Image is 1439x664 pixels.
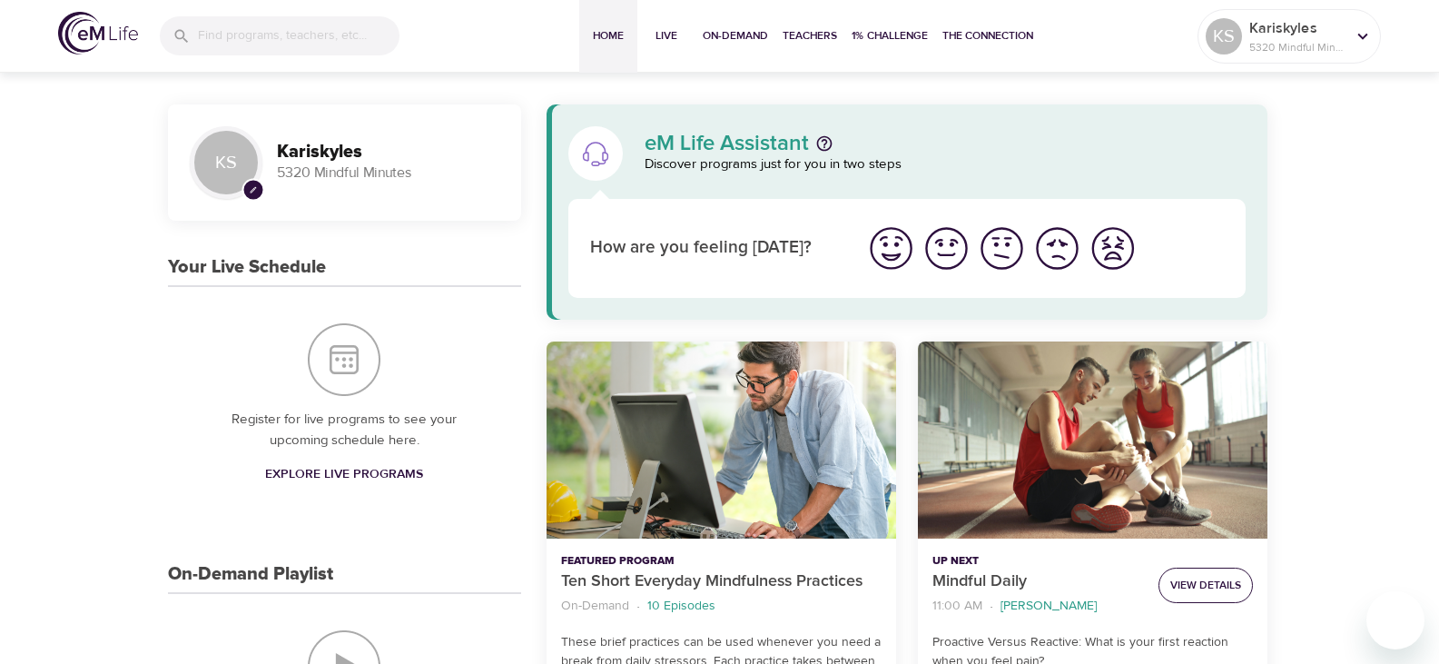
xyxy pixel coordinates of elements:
img: great [866,223,916,273]
span: Teachers [783,26,837,45]
p: Ten Short Everyday Mindfulness Practices [561,570,882,594]
a: Explore Live Programs [258,458,430,491]
div: KS [1206,18,1242,55]
span: Explore Live Programs [265,463,423,486]
span: View Details [1170,576,1241,595]
span: Live [645,26,688,45]
p: How are you feeling [DATE]? [590,235,842,262]
img: Your Live Schedule [308,323,380,396]
img: eM Life Assistant [581,139,610,168]
nav: breadcrumb [932,594,1144,619]
button: View Details [1158,568,1253,603]
span: 1% Challenge [852,26,928,45]
span: Home [586,26,630,45]
p: Featured Program [561,553,882,570]
p: 10 Episodes [647,597,715,616]
img: logo [58,12,138,55]
button: I'm feeling good [919,221,974,276]
nav: breadcrumb [561,594,882,619]
h3: Kariskyles [277,142,499,163]
li: · [636,594,640,619]
div: KS [190,126,262,199]
button: I'm feeling ok [974,221,1030,276]
p: eM Life Assistant [645,133,809,154]
p: Mindful Daily [932,570,1144,594]
button: Mindful Daily [918,342,1267,539]
p: On-Demand [561,597,629,616]
button: I'm feeling bad [1030,221,1085,276]
span: The Connection [942,26,1033,45]
p: Register for live programs to see your upcoming schedule here. [204,410,485,451]
img: good [922,223,971,273]
iframe: Button to launch messaging window [1366,591,1424,649]
p: Discover programs just for you in two steps [645,154,1247,175]
p: Kariskyles [1249,17,1345,39]
p: 5320 Mindful Minutes [1249,39,1345,55]
img: bad [1032,223,1082,273]
h3: On-Demand Playlist [168,564,333,585]
button: I'm feeling worst [1085,221,1140,276]
input: Find programs, teachers, etc... [198,16,399,55]
li: · [990,594,993,619]
p: Up Next [932,553,1144,570]
img: worst [1088,223,1138,273]
h3: Your Live Schedule [168,257,326,278]
p: [PERSON_NAME] [1000,597,1097,616]
img: ok [977,223,1027,273]
span: On-Demand [703,26,768,45]
button: Ten Short Everyday Mindfulness Practices [547,342,896,539]
p: 11:00 AM [932,597,982,616]
button: I'm feeling great [863,221,919,276]
p: 5320 Mindful Minutes [277,163,499,183]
